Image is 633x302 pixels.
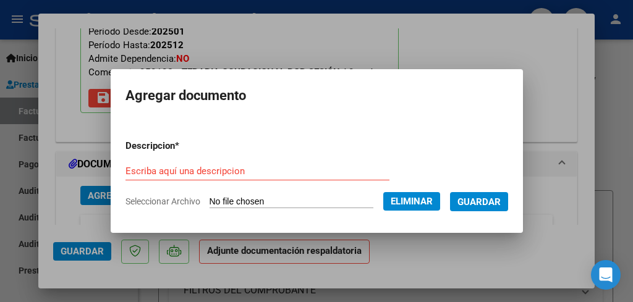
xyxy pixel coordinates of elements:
[457,196,501,208] span: Guardar
[125,84,508,107] h2: Agregar documento
[383,192,440,211] button: Eliminar
[450,192,508,211] button: Guardar
[125,196,200,206] span: Seleccionar Archivo
[591,260,621,290] div: Open Intercom Messenger
[391,196,433,207] span: Eliminar
[125,139,240,153] p: Descripcion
